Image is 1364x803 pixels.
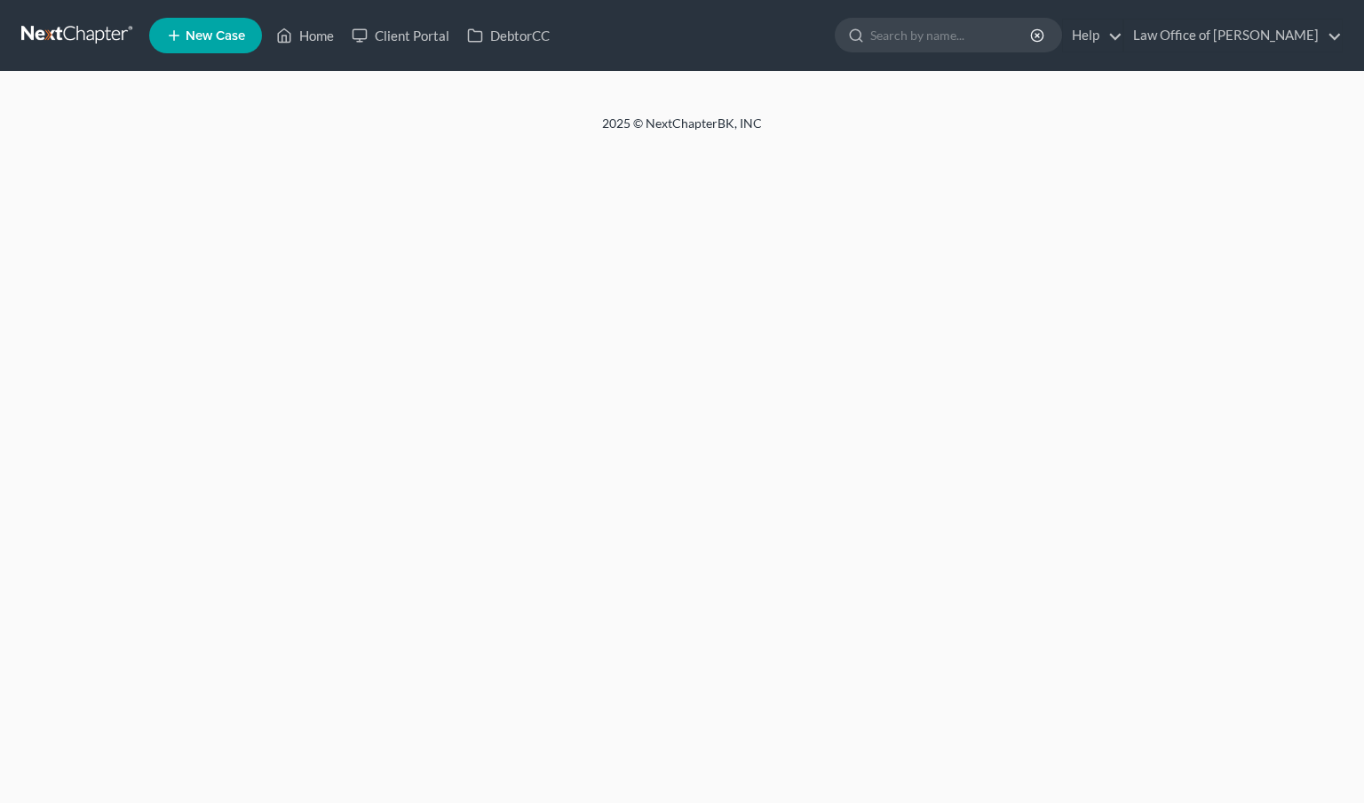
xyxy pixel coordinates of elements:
a: Help [1063,20,1122,52]
a: DebtorCC [458,20,559,52]
input: Search by name... [870,19,1033,52]
a: Client Portal [343,20,458,52]
span: New Case [186,29,245,43]
div: 2025 © NextChapterBK, INC [176,115,1188,147]
a: Law Office of [PERSON_NAME] [1124,20,1342,52]
a: Home [267,20,343,52]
